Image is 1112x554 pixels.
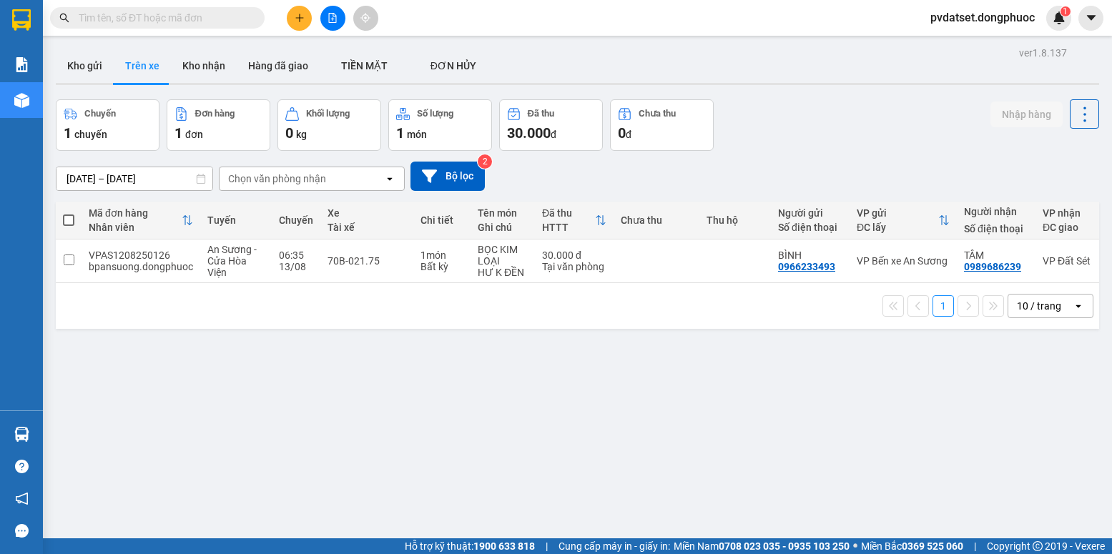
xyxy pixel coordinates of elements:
[328,207,406,219] div: Xe
[861,538,963,554] span: Miền Bắc
[295,13,305,23] span: plus
[341,60,388,71] span: TIỀN MẶT
[56,167,212,190] input: Select a date range.
[857,222,938,233] div: ĐC lấy
[535,202,614,239] th: Toggle SortBy
[384,173,395,184] svg: open
[56,99,159,151] button: Chuyến1chuyến
[195,109,235,119] div: Đơn hàng
[919,9,1046,26] span: pvdatset.dongphuoc
[12,9,31,31] img: logo-vxr
[417,109,453,119] div: Số lượng
[551,129,556,140] span: đ
[15,524,29,538] span: message
[528,109,554,119] div: Đã thu
[1078,6,1103,31] button: caret-down
[542,222,595,233] div: HTTT
[507,124,551,142] span: 30.000
[707,214,764,226] div: Thu hộ
[626,129,631,140] span: đ
[559,538,670,554] span: Cung cấp máy in - giấy in:
[59,13,69,23] span: search
[171,49,237,83] button: Kho nhận
[89,249,193,261] div: VPAS1208250126
[14,57,29,72] img: solution-icon
[228,172,326,186] div: Chọn văn phòng nhận
[207,244,257,278] span: An Sương - Cửa Hòa Viện
[84,109,116,119] div: Chuyến
[478,154,492,169] sup: 2
[277,99,381,151] button: Khối lượng0kg
[778,222,842,233] div: Số điện thoại
[542,249,606,261] div: 30.000 đ
[405,538,535,554] span: Hỗ trợ kỹ thuật:
[420,261,463,272] div: Bất kỳ
[639,109,676,119] div: Chưa thu
[778,249,842,261] div: BÌNH
[15,460,29,473] span: question-circle
[857,207,938,219] div: VP gửi
[82,202,200,239] th: Toggle SortBy
[478,267,528,278] div: HƯ K ĐỀN
[478,222,528,233] div: Ghi chú
[1033,541,1043,551] span: copyright
[499,99,603,151] button: Đã thu30.000đ
[287,6,312,31] button: plus
[546,538,548,554] span: |
[542,261,606,272] div: Tại văn phòng
[430,60,476,71] span: ĐƠN HỦY
[850,202,957,239] th: Toggle SortBy
[89,207,182,219] div: Mã đơn hàng
[933,295,954,317] button: 1
[964,249,1028,261] div: TÂM
[410,162,485,191] button: Bộ lọc
[185,129,203,140] span: đơn
[207,214,265,226] div: Tuyến
[15,492,29,505] span: notification
[285,124,293,142] span: 0
[1017,299,1061,313] div: 10 / trang
[279,249,313,261] div: 06:35
[328,255,406,267] div: 70B-021.75
[306,109,350,119] div: Khối lượng
[542,207,595,219] div: Đã thu
[1053,11,1066,24] img: icon-new-feature
[279,214,313,226] div: Chuyến
[990,102,1063,127] button: Nhập hàng
[1061,6,1071,16] sup: 1
[74,129,107,140] span: chuyến
[420,214,463,226] div: Chi tiết
[610,99,714,151] button: Chưa thu0đ
[167,99,270,151] button: Đơn hàng1đơn
[473,540,535,552] strong: 1900 633 818
[407,129,427,140] span: món
[353,6,378,31] button: aim
[320,6,345,31] button: file-add
[89,261,193,272] div: bpansuong.dongphuoc
[420,249,463,261] div: 1 món
[1019,45,1067,61] div: ver 1.8.137
[64,124,72,142] span: 1
[328,222,406,233] div: Tài xế
[964,223,1028,234] div: Số điện thoại
[396,124,404,142] span: 1
[328,13,338,23] span: file-add
[778,207,842,219] div: Người gửi
[1073,300,1084,312] svg: open
[14,427,29,442] img: warehouse-icon
[56,49,114,83] button: Kho gửi
[778,261,835,272] div: 0966233493
[174,124,182,142] span: 1
[296,129,307,140] span: kg
[114,49,171,83] button: Trên xe
[857,255,950,267] div: VP Bến xe An Sương
[79,10,247,26] input: Tìm tên, số ĐT hoặc mã đơn
[1063,6,1068,16] span: 1
[478,207,528,219] div: Tên món
[621,214,692,226] div: Chưa thu
[1085,11,1098,24] span: caret-down
[478,244,528,267] div: BỌC KIM LOẠI
[279,261,313,272] div: 13/08
[902,540,963,552] strong: 0369 525 060
[853,543,857,549] span: ⚪️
